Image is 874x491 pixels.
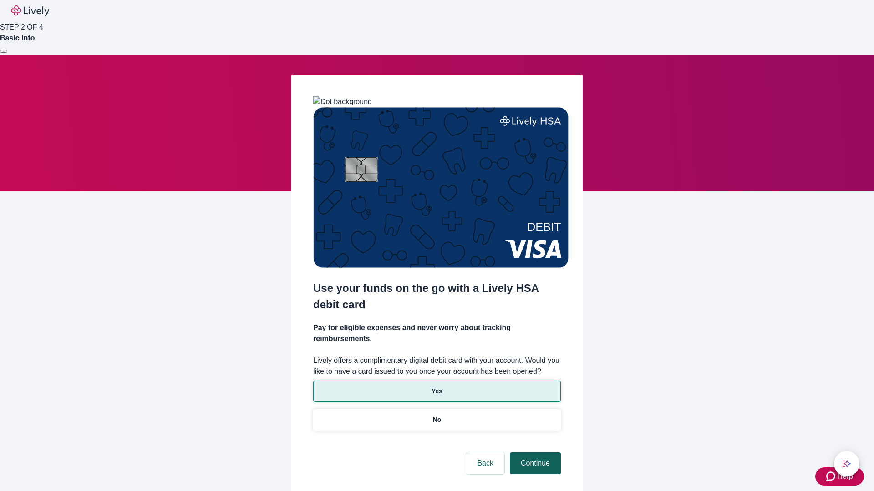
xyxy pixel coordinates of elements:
button: Yes [313,381,561,402]
p: No [433,415,442,425]
p: Yes [432,386,442,396]
button: No [313,409,561,431]
img: Lively [11,5,49,16]
button: Back [466,452,504,474]
h4: Pay for eligible expenses and never worry about tracking reimbursements. [313,322,561,344]
span: Help [837,471,853,482]
img: Dot background [313,96,372,107]
svg: Zendesk support icon [826,471,837,482]
img: Debit card [313,107,569,268]
label: Lively offers a complimentary digital debit card with your account. Would you like to have a card... [313,355,561,377]
button: Continue [510,452,561,474]
button: chat [834,451,859,476]
button: Zendesk support iconHelp [815,467,864,486]
h2: Use your funds on the go with a Lively HSA debit card [313,280,561,313]
svg: Lively AI Assistant [842,459,851,468]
